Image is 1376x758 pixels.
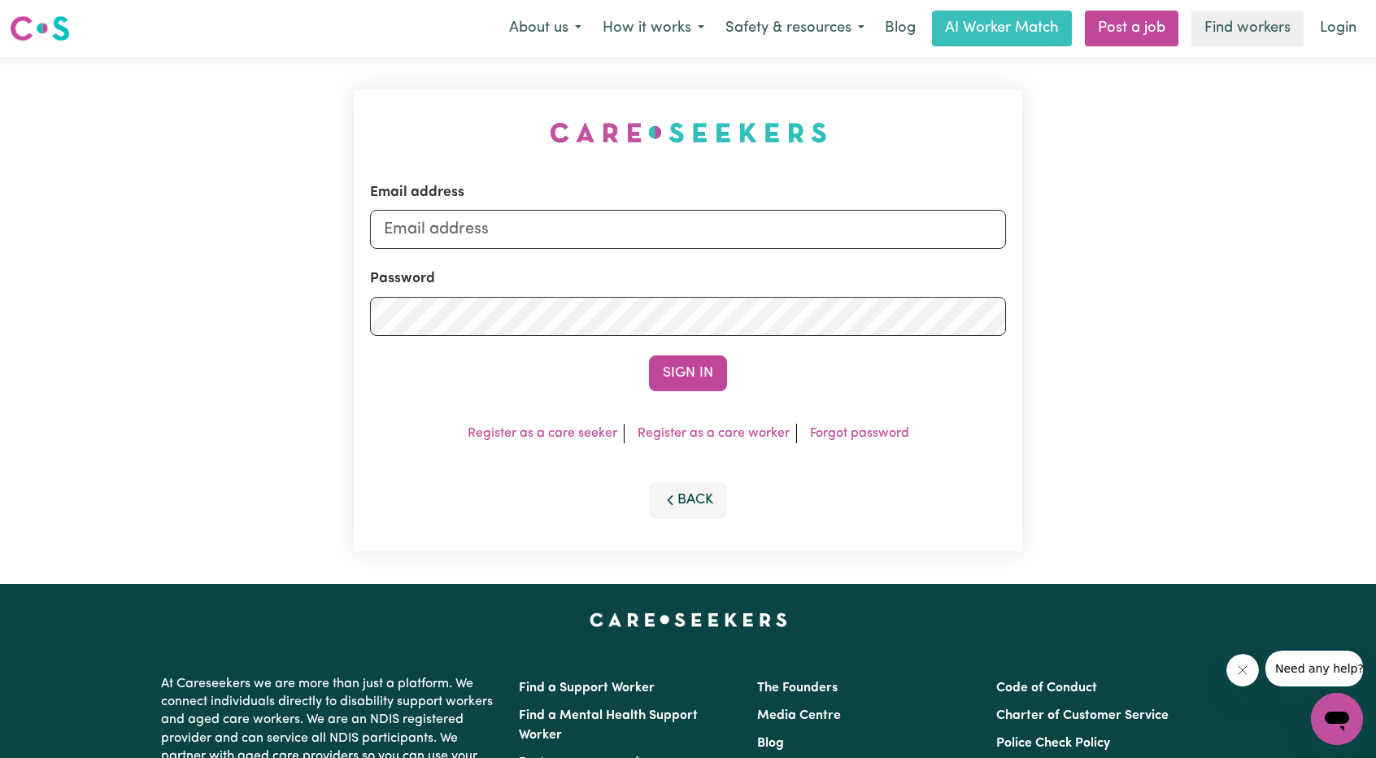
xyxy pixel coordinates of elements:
[1191,11,1304,46] a: Find workers
[757,709,841,722] a: Media Centre
[638,427,790,440] a: Register as a care worker
[996,709,1169,722] a: Charter of Customer Service
[1226,654,1259,686] iframe: Close message
[996,682,1097,695] a: Code of Conduct
[370,182,464,203] label: Email address
[757,682,838,695] a: The Founders
[370,210,1006,249] input: Email address
[996,737,1110,750] a: Police Check Policy
[499,11,592,46] button: About us
[649,355,727,391] button: Sign In
[649,482,727,518] button: Back
[519,682,655,695] a: Find a Support Worker
[1311,693,1363,745] iframe: Button to launch messaging window
[590,613,787,626] a: Careseekers home page
[757,737,784,750] a: Blog
[370,268,435,290] label: Password
[519,709,698,742] a: Find a Mental Health Support Worker
[1085,11,1178,46] a: Post a job
[1310,11,1366,46] a: Login
[810,427,909,440] a: Forgot password
[10,14,70,43] img: Careseekers logo
[932,11,1072,46] a: AI Worker Match
[715,11,875,46] button: Safety & resources
[592,11,715,46] button: How it works
[468,427,617,440] a: Register as a care seeker
[875,11,925,46] a: Blog
[1265,651,1363,686] iframe: Message from company
[10,11,98,24] span: Need any help?
[10,10,70,47] a: Careseekers logo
